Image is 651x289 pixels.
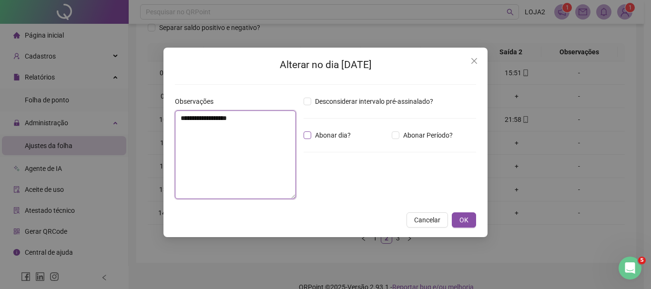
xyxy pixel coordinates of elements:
[407,212,448,228] button: Cancelar
[619,257,641,279] iframe: Intercom live chat
[459,215,468,225] span: OK
[467,53,482,69] button: Close
[470,57,478,65] span: close
[175,57,476,73] h2: Alterar no dia [DATE]
[452,212,476,228] button: OK
[399,130,457,140] span: Abonar Período?
[414,215,440,225] span: Cancelar
[311,130,355,140] span: Abonar dia?
[638,257,646,264] span: 5
[175,96,220,107] label: Observações
[311,96,437,107] span: Desconsiderar intervalo pré-assinalado?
